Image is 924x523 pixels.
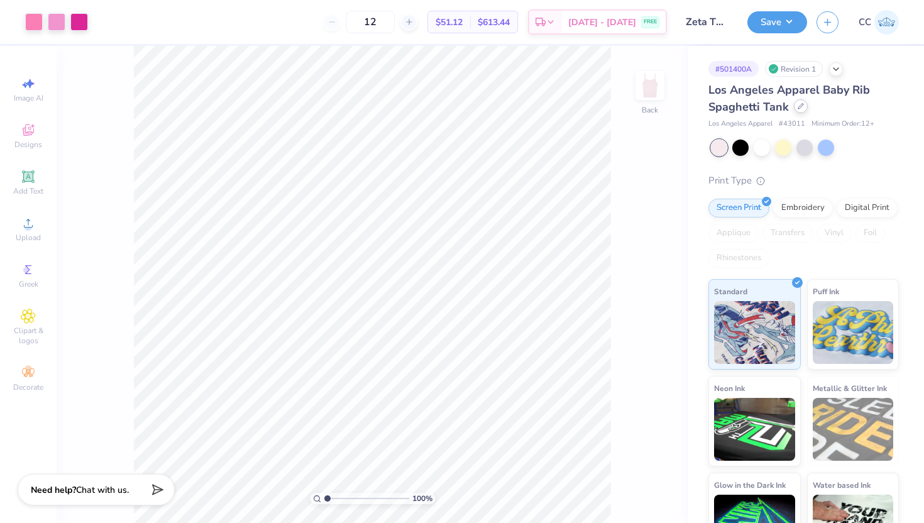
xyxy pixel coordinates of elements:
[708,249,769,268] div: Rhinestones
[16,233,41,243] span: Upload
[412,493,432,504] span: 100 %
[31,484,76,496] strong: Need help?
[837,199,898,217] div: Digital Print
[859,10,899,35] a: CC
[762,224,813,243] div: Transfers
[637,73,663,98] img: Back
[76,484,129,496] span: Chat with us.
[855,224,885,243] div: Foil
[773,199,833,217] div: Embroidery
[813,478,871,492] span: Water based Ink
[859,15,871,30] span: CC
[644,18,657,26] span: FREE
[817,224,852,243] div: Vinyl
[642,104,658,116] div: Back
[779,119,805,129] span: # 43011
[436,16,463,29] span: $51.12
[714,382,745,395] span: Neon Ink
[13,382,43,392] span: Decorate
[708,119,773,129] span: Los Angeles Apparel
[6,326,50,346] span: Clipart & logos
[811,119,874,129] span: Minimum Order: 12 +
[714,301,795,364] img: Standard
[708,199,769,217] div: Screen Print
[676,9,738,35] input: Untitled Design
[813,301,894,364] img: Puff Ink
[747,11,807,33] button: Save
[708,173,899,188] div: Print Type
[813,398,894,461] img: Metallic & Glitter Ink
[874,10,899,35] img: Chloe Crawford
[714,398,795,461] img: Neon Ink
[813,285,839,298] span: Puff Ink
[708,224,759,243] div: Applique
[478,16,510,29] span: $613.44
[813,382,887,395] span: Metallic & Glitter Ink
[19,279,38,289] span: Greek
[568,16,636,29] span: [DATE] - [DATE]
[714,478,786,492] span: Glow in the Dark Ink
[708,61,759,77] div: # 501400A
[14,93,43,103] span: Image AI
[346,11,395,33] input: – –
[708,82,870,114] span: Los Angeles Apparel Baby Rib Spaghetti Tank
[13,186,43,196] span: Add Text
[14,140,42,150] span: Designs
[765,61,823,77] div: Revision 1
[714,285,747,298] span: Standard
